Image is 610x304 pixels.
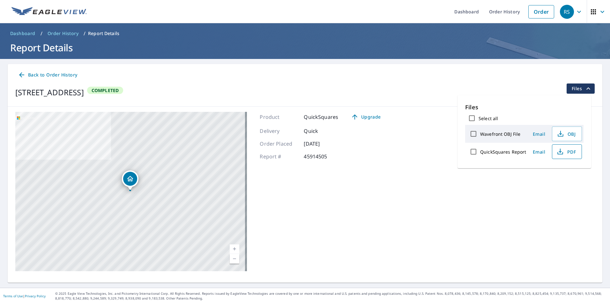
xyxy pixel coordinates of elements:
a: Current Level 17, Zoom Out [230,254,239,264]
p: Product [260,113,298,121]
button: Email [529,147,549,157]
button: OBJ [552,127,582,141]
span: Files [572,85,592,92]
span: PDF [556,148,577,156]
p: © 2025 Eagle View Technologies, Inc. and Pictometry International Corp. All Rights Reserved. Repo... [55,291,607,301]
a: Terms of Use [3,294,23,298]
label: Wavefront OBJ File [480,131,520,137]
div: Dropped pin, building 1, Residential property, 1357 Copper Point Dr New Braunfels, TX 78130-2652 [122,170,138,190]
span: Back to Order History [18,71,77,79]
button: PDF [552,144,582,159]
nav: breadcrumb [8,28,602,39]
h1: Report Details [8,41,602,54]
span: Email [532,131,547,137]
p: 45914505 [304,153,342,160]
a: Current Level 17, Zoom In [230,244,239,254]
div: [STREET_ADDRESS] [15,87,84,98]
a: Back to Order History [15,69,80,81]
p: [DATE] [304,140,342,148]
button: Email [529,129,549,139]
p: Report # [260,153,298,160]
p: Quick [304,127,342,135]
p: Report Details [88,30,119,37]
p: Order Placed [260,140,298,148]
span: Completed [88,87,123,93]
a: Privacy Policy [25,294,46,298]
p: Files [465,103,584,112]
a: Dashboard [8,28,38,39]
p: QuickSquares [304,113,338,121]
p: Delivery [260,127,298,135]
li: / [84,30,86,37]
span: OBJ [556,130,577,138]
label: Select all [479,115,498,121]
p: | [3,294,46,298]
div: RS [560,5,574,19]
button: filesDropdownBtn-45914505 [566,83,595,94]
span: Order History [48,30,78,37]
a: Order [528,5,554,18]
span: Email [532,149,547,155]
li: / [41,30,42,37]
span: Upgrade [350,113,382,121]
a: Order History [45,28,81,39]
a: Upgrade [346,112,386,122]
label: QuickSquares Report [480,149,526,155]
span: Dashboard [10,30,35,37]
img: EV Logo [11,7,87,17]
